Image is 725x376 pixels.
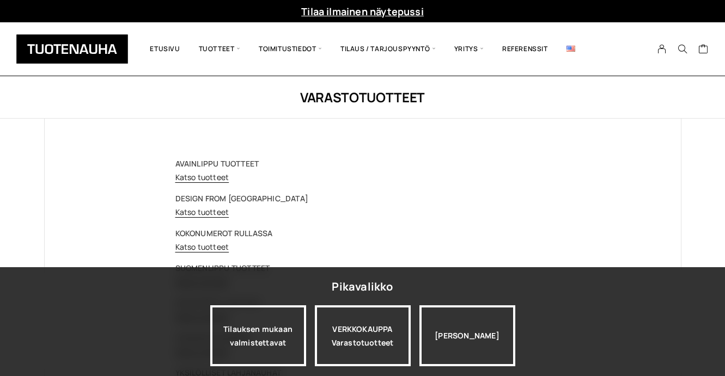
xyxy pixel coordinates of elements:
a: Cart [698,44,709,57]
a: Etusivu [141,30,189,67]
a: My Account [651,44,673,54]
a: Tilaa ilmainen näytepussi [301,5,424,18]
a: Tilauksen mukaan valmistettavat [210,305,306,366]
span: Yritys [445,30,493,67]
img: English [566,46,575,52]
span: Tuotteet [190,30,249,67]
div: VERKKOKAUPPA Varastotuotteet [315,305,411,366]
a: Katso tuotteet [175,207,229,217]
a: Katso tuotteet [175,172,229,182]
span: Tilaus / Tarjouspyyntö [331,30,445,67]
div: Pikavalikko [332,277,393,297]
strong: DESIGN FROM [GEOGRAPHIC_DATA] [175,193,308,204]
strong: AVAINLIPPU TUOTTEET [175,158,259,169]
strong: KOKONUMEROT RULLASSA [175,228,273,238]
button: Search [672,44,693,54]
a: Referenssit [493,30,557,67]
h1: Varastotuotteet [44,88,681,106]
div: [PERSON_NAME] [419,305,515,366]
strong: SUOMENLIPPU TUOTTEET [175,263,270,273]
a: Katso tuotteet [175,242,229,252]
img: Tuotenauha Oy [16,34,128,64]
a: VERKKOKAUPPAVarastotuotteet [315,305,411,366]
span: Toimitustiedot [249,30,331,67]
